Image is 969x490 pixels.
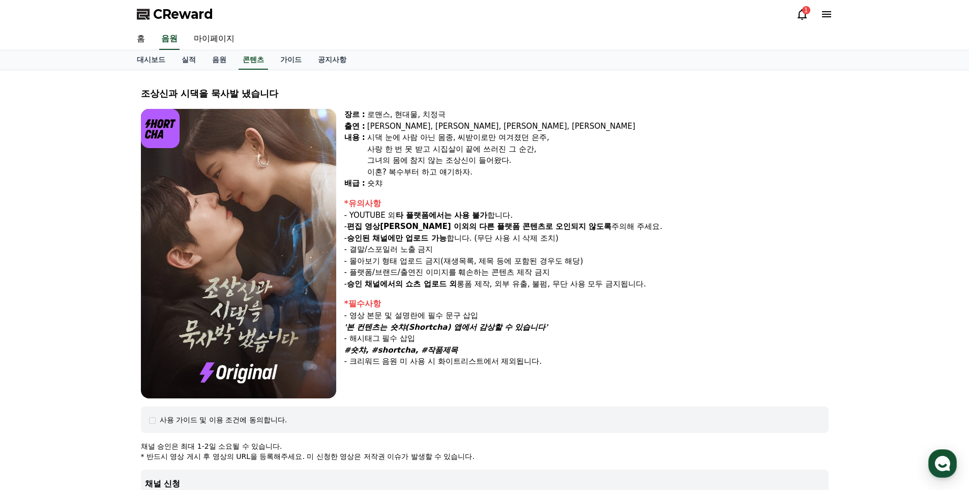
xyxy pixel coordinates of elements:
[344,210,829,221] p: - YOUTUBE 외 합니다.
[344,333,829,344] p: - 해시태그 필수 삽입
[239,50,268,70] a: 콘텐츠
[802,6,810,14] div: 1
[344,132,365,178] div: 내용 :
[396,211,488,220] strong: 타 플랫폼에서는 사용 불가
[141,87,829,101] div: 조상신과 시댁을 묵사발 냈습니다
[272,50,310,70] a: 가이드
[129,28,153,50] a: 홈
[159,28,180,50] a: 음원
[344,278,829,290] p: - 롱폼 제작, 외부 유출, 불펌, 무단 사용 모두 금지됩니다.
[367,121,829,132] div: [PERSON_NAME], [PERSON_NAME], [PERSON_NAME], [PERSON_NAME]
[344,310,829,322] p: - 영상 본문 및 설명란에 필수 문구 삽입
[367,143,829,155] div: 사랑 한 번 못 받고 시집살이 끝에 쓰러진 그 순간,
[145,478,825,490] p: 채널 신청
[347,279,457,289] strong: 승인 채널에서의 쇼츠 업로드 외
[344,121,365,132] div: 출연 :
[479,222,612,231] strong: 다른 플랫폼 콘텐츠로 오인되지 않도록
[344,178,365,189] div: 배급 :
[347,234,447,243] strong: 승인된 채널에만 업로드 가능
[367,166,829,178] div: 이혼? 복수부터 하고 얘기하자.
[344,221,829,233] p: - 주의해 주세요.
[344,233,829,244] p: - 합니다. (무단 사용 시 삭제 조치)
[347,222,477,231] strong: 편집 영상[PERSON_NAME] 이외의
[344,197,829,210] div: *유의사항
[344,356,829,367] p: - 크리워드 음원 미 사용 시 화이트리스트에서 제외됩니다.
[796,8,808,20] a: 1
[204,50,234,70] a: 음원
[344,109,365,121] div: 장르 :
[141,109,180,148] img: logo
[344,267,829,278] p: - 플랫폼/브랜드/출연진 이미지를 훼손하는 콘텐츠 제작 금지
[344,244,829,255] p: - 결말/스포일러 노출 금지
[367,155,829,166] div: 그녀의 몸에 참지 않는 조상신이 들어왔다.
[367,178,829,189] div: 숏챠
[153,6,213,22] span: CReward
[141,441,829,451] p: 채널 승인은 최대 1-2일 소요될 수 있습니다.
[173,50,204,70] a: 실적
[344,298,829,310] div: *필수사항
[160,415,287,425] div: 사용 가이드 및 이용 조건에 동의합니다.
[344,255,829,267] p: - 몰아보기 형태 업로드 금지(재생목록, 제목 등에 포함된 경우도 해당)
[344,323,548,332] em: '본 컨텐츠는 숏챠(Shortcha) 앱에서 감상할 수 있습니다'
[141,451,829,462] p: * 반드시 영상 게시 후 영상의 URL을 등록해주세요. 미 신청한 영상은 저작권 이슈가 발생할 수 있습니다.
[186,28,243,50] a: 마이페이지
[137,6,213,22] a: CReward
[141,109,336,398] img: video
[129,50,173,70] a: 대시보드
[367,132,829,143] div: 시댁 눈에 사람 아닌 몸종, 씨받이로만 여겨졌던 은주,
[367,109,829,121] div: 로맨스, 현대물, 치정극
[310,50,355,70] a: 공지사항
[344,345,458,355] em: #숏챠, #shortcha, #작품제목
